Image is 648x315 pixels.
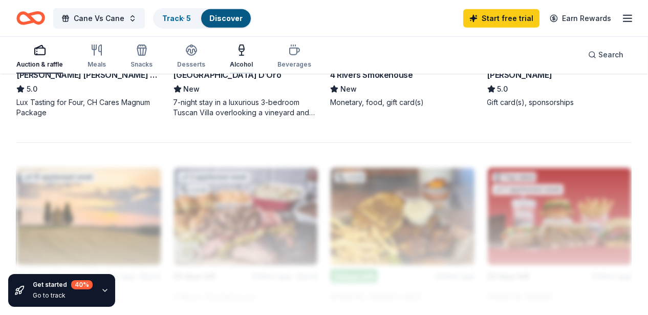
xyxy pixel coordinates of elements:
span: New [340,83,357,95]
span: Search [598,49,623,61]
span: New [184,83,200,95]
div: Snacks [131,60,153,69]
button: Cane Vs Cane [53,8,145,29]
div: [PERSON_NAME] [487,69,552,81]
a: Home [16,6,45,30]
button: Meals [88,40,106,74]
div: [GEOGRAPHIC_DATA] D’Oro [174,69,282,81]
button: Auction & raffle [16,40,63,74]
div: 4 Rivers Smokehouse [330,69,413,81]
div: Meals [88,60,106,69]
a: Start free trial [463,9,539,28]
span: 5.0 [498,83,508,95]
span: Cane Vs Cane [74,12,124,25]
button: Search [580,45,632,65]
button: Alcohol [230,40,253,74]
span: 5.0 [27,83,37,95]
a: Earn Rewards [544,9,617,28]
div: Desserts [177,60,205,69]
div: Monetary, food, gift card(s) [330,97,475,108]
div: Lux Tasting for Four, CH Cares Magnum Package [16,97,161,118]
button: Snacks [131,40,153,74]
div: [PERSON_NAME] [PERSON_NAME] Winery and Restaurants [16,69,161,81]
a: Discover [209,14,243,23]
div: Go to track [33,291,93,300]
div: 40 % [71,280,93,289]
button: Desserts [177,40,205,74]
div: 7-night stay in a luxurious 3-bedroom Tuscan Villa overlooking a vineyard and the ancient walled ... [174,97,318,118]
div: Get started [33,280,93,289]
div: Alcohol [230,60,253,69]
div: Beverages [277,60,311,69]
div: Gift card(s), sponsorships [487,97,632,108]
button: Track· 5Discover [153,8,252,29]
a: Track· 5 [162,14,191,23]
button: Beverages [277,40,311,74]
div: Auction & raffle [16,60,63,69]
